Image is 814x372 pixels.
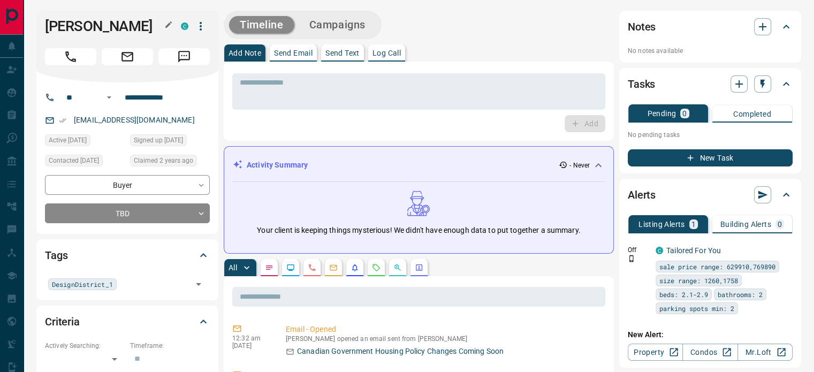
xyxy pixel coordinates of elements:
[682,344,737,361] a: Condos
[130,341,210,351] p: Timeframe:
[393,263,402,272] svg: Opportunities
[682,110,687,117] p: 0
[134,155,193,166] span: Claimed 2 years ago
[569,161,590,170] p: - Never
[415,263,423,272] svg: Agent Actions
[134,135,183,146] span: Signed up [DATE]
[329,263,338,272] svg: Emails
[659,289,708,300] span: beds: 2.1-2.9
[45,18,165,35] h1: [PERSON_NAME]
[229,49,261,57] p: Add Note
[297,346,504,357] p: Canadian Government Housing Policy Changes Coming Soon
[351,263,359,272] svg: Listing Alerts
[778,221,782,228] p: 0
[191,277,206,292] button: Open
[720,221,771,228] p: Building Alerts
[286,263,295,272] svg: Lead Browsing Activity
[274,49,313,57] p: Send Email
[286,335,601,343] p: [PERSON_NAME] opened an email sent from [PERSON_NAME]
[257,225,580,236] p: Your client is keeping things mysterious! We didn't have enough data to put together a summary.
[628,18,656,35] h2: Notes
[45,341,125,351] p: Actively Searching:
[181,22,188,30] div: condos.ca
[45,155,125,170] div: Sun Nov 13 2022
[74,116,195,124] a: [EMAIL_ADDRESS][DOMAIN_NAME]
[628,149,793,166] button: New Task
[628,182,793,208] div: Alerts
[628,255,635,262] svg: Push Notification Only
[229,16,294,34] button: Timeline
[308,263,316,272] svg: Calls
[45,48,96,65] span: Call
[232,335,270,342] p: 12:32 am
[45,134,125,149] div: Sun Nov 06 2022
[265,263,273,272] svg: Notes
[628,46,793,56] p: No notes available
[49,155,99,166] span: Contacted [DATE]
[638,221,685,228] p: Listing Alerts
[158,48,210,65] span: Message
[372,49,401,57] p: Log Call
[628,245,649,255] p: Off
[628,14,793,40] div: Notes
[102,48,153,65] span: Email
[628,344,683,361] a: Property
[659,261,775,272] span: sale price range: 629910,769890
[628,186,656,203] h2: Alerts
[656,247,663,254] div: condos.ca
[232,342,270,350] p: [DATE]
[45,242,210,268] div: Tags
[229,264,237,271] p: All
[45,313,80,330] h2: Criteria
[691,221,696,228] p: 1
[628,71,793,97] div: Tasks
[659,303,734,314] span: parking spots min: 2
[737,344,793,361] a: Mr.Loft
[130,134,210,149] div: Sun Nov 06 2022
[49,135,87,146] span: Active [DATE]
[372,263,381,272] svg: Requests
[52,279,113,290] span: DesignDistrict_1
[299,16,376,34] button: Campaigns
[45,203,210,223] div: TBD
[628,75,655,93] h2: Tasks
[659,275,738,286] span: size range: 1260,1758
[45,175,210,195] div: Buyer
[666,246,721,255] a: Tailored For You
[286,324,601,335] p: Email - Opened
[647,110,676,117] p: Pending
[59,117,66,124] svg: Email Verified
[130,155,210,170] div: Mon Nov 07 2022
[45,309,210,335] div: Criteria
[628,329,793,340] p: New Alert:
[733,110,771,118] p: Completed
[628,127,793,143] p: No pending tasks
[247,160,308,171] p: Activity Summary
[718,289,763,300] span: bathrooms: 2
[45,247,67,264] h2: Tags
[233,155,605,175] div: Activity Summary- Never
[103,91,116,104] button: Open
[325,49,360,57] p: Send Text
